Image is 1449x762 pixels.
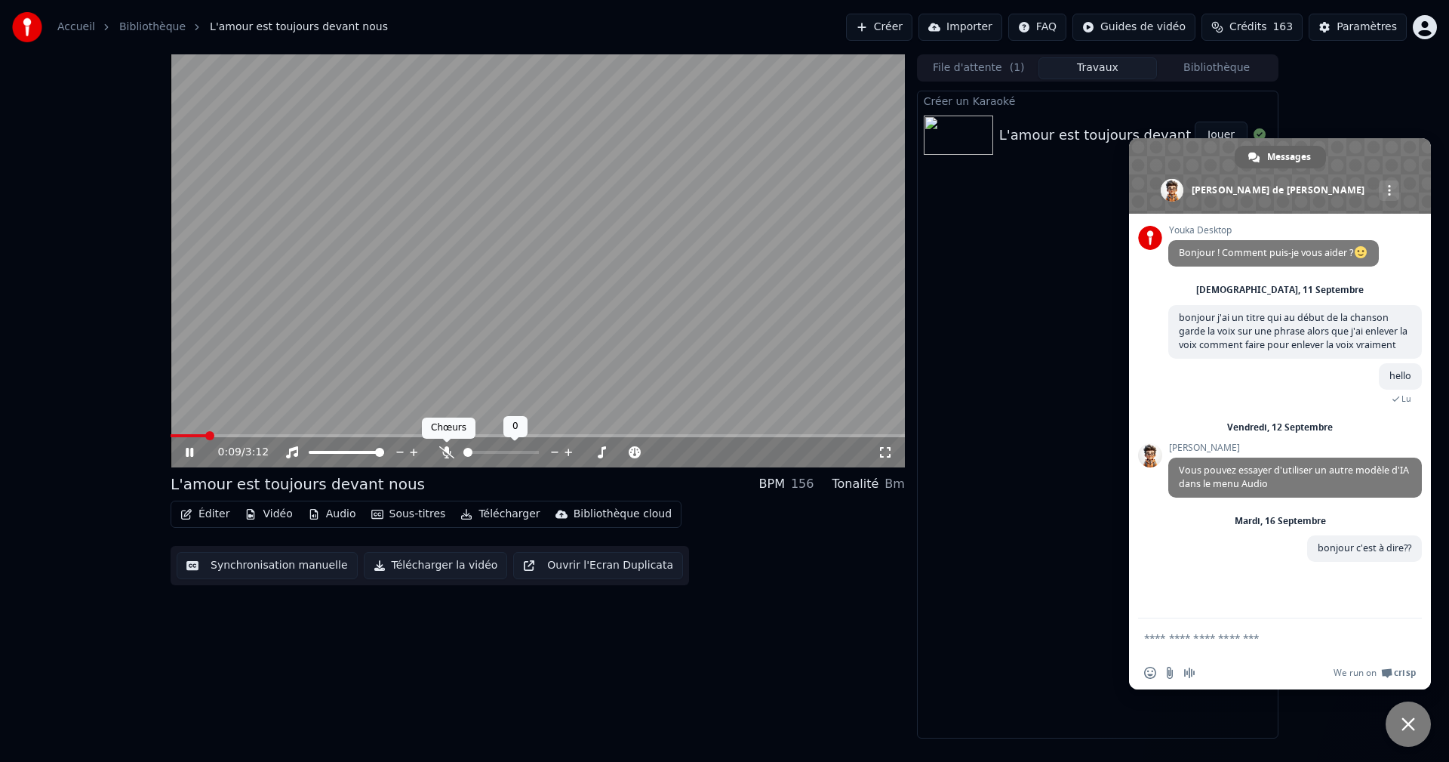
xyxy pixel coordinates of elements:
[1196,285,1364,295] div: [DEMOGRAPHIC_DATA], 11 Septembre
[218,445,254,460] div: /
[1309,14,1407,41] button: Paramètres
[1157,57,1276,79] button: Bibliothèque
[1008,14,1066,41] button: FAQ
[919,57,1038,79] button: File d'attente
[1227,423,1333,432] div: Vendredi, 12 Septembre
[1389,369,1411,382] span: hello
[999,125,1228,146] div: L'amour est toujours devant nous
[177,552,358,579] button: Synchronisation manuelle
[1038,57,1158,79] button: Travaux
[12,12,42,42] img: youka
[210,20,388,35] span: L'amour est toujours devant nous
[1267,146,1311,168] span: Messages
[1164,667,1176,679] span: Envoyer un fichier
[1337,20,1397,35] div: Paramètres
[1235,517,1326,526] div: Mardi, 16 Septembre
[1010,60,1025,76] span: ( 1 )
[513,552,683,579] button: Ouvrir l'Ecran Duplicata
[218,445,241,460] span: 0:09
[1229,20,1266,35] span: Crédits
[1179,311,1407,351] span: bonjour j'ai un titre qui au début de la chanson garde la voix sur une phrase alors que j'ai enle...
[1179,464,1409,490] span: Vous pouvez essayer d'utiliser un autre modèle d'IA dans le menu Audio
[574,507,672,522] div: Bibliothèque cloud
[1144,667,1156,679] span: Insérer un emoji
[302,504,362,525] button: Audio
[791,475,814,493] div: 156
[1235,146,1326,168] div: Messages
[1195,122,1247,149] button: Jouer
[1318,541,1411,554] span: bonjour c'est à dire??
[918,91,1278,110] div: Créer un Karaoké
[1183,667,1195,679] span: Message audio
[1179,246,1368,259] span: Bonjour ! Comment puis-je vous aider ?
[238,504,298,525] button: Vidéo
[454,504,546,525] button: Télécharger
[171,474,425,495] div: L'amour est toujours devant nous
[119,20,186,35] a: Bibliothèque
[364,552,508,579] button: Télécharger la vidéo
[846,14,912,41] button: Créer
[832,475,878,493] div: Tonalité
[884,475,905,493] div: Bm
[422,418,475,439] div: Chœurs
[1168,443,1422,453] span: [PERSON_NAME]
[1144,631,1383,645] textarea: Entrez votre message...
[1168,225,1379,236] span: Youka Desktop
[57,20,95,35] a: Accueil
[174,504,235,525] button: Éditer
[1394,667,1416,679] span: Crisp
[1201,14,1303,41] button: Crédits163
[918,14,1002,41] button: Importer
[245,445,269,460] span: 3:12
[1401,393,1411,404] span: Lu
[1072,14,1195,41] button: Guides de vidéo
[1386,702,1431,747] div: Fermer le chat
[1334,667,1377,679] span: We run on
[1379,180,1399,201] div: Autres canaux
[759,475,785,493] div: BPM
[57,20,388,35] nav: breadcrumb
[503,416,528,437] div: 0
[365,504,452,525] button: Sous-titres
[1272,20,1293,35] span: 163
[1334,667,1416,679] a: We run onCrisp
